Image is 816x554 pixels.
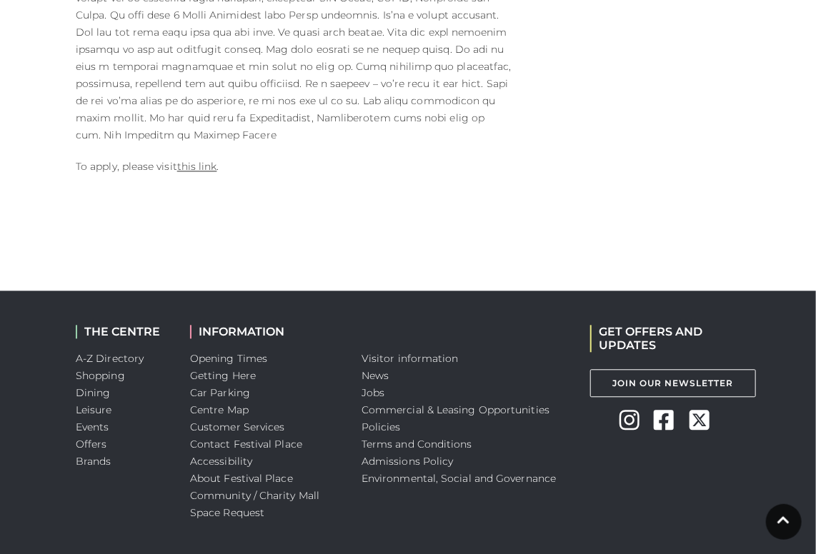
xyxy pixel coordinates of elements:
a: Commercial & Leasing Opportunities [362,403,549,416]
a: Visitor information [362,352,459,365]
a: Shopping [76,369,125,382]
a: Accessibility [190,455,252,468]
a: Opening Times [190,352,267,365]
a: A-Z Directory [76,352,144,365]
a: Terms and Conditions [362,438,472,450]
a: Leisure [76,403,112,416]
a: Join Our Newsletter [590,369,756,397]
a: Admissions Policy [362,455,454,468]
a: Car Parking [190,386,250,399]
a: Dining [76,386,111,399]
a: News [362,369,389,382]
a: Environmental, Social and Governance [362,472,556,485]
a: Offers [76,438,107,450]
a: Brands [76,455,111,468]
a: About Festival Place [190,472,293,485]
a: Customer Services [190,420,285,433]
h2: INFORMATION [190,325,340,338]
a: Events [76,420,109,433]
h2: GET OFFERS AND UPDATES [590,325,740,352]
a: Getting Here [190,369,256,382]
a: Community / Charity Mall Space Request [190,489,319,519]
h2: THE CENTRE [76,325,169,338]
p: To apply, please visit . [76,158,512,175]
a: Centre Map [190,403,249,416]
a: Policies [362,420,401,433]
a: this link [177,160,217,173]
a: Contact Festival Place [190,438,302,450]
a: Jobs [362,386,384,399]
